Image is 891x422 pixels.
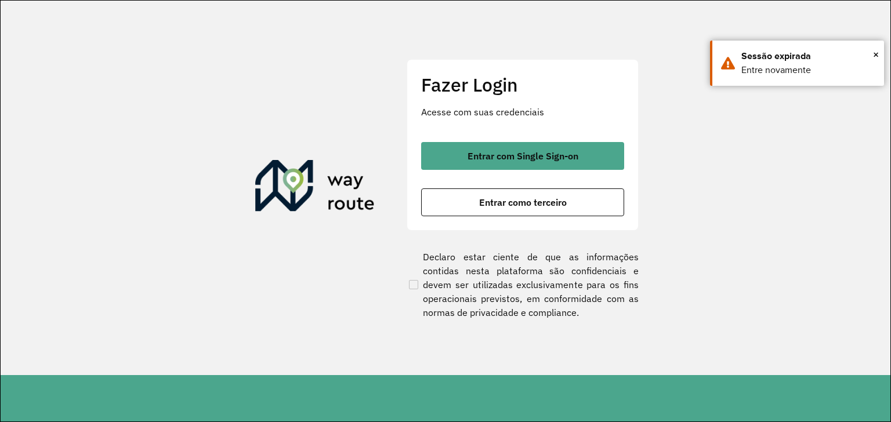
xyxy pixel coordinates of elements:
div: Sessão expirada [741,49,875,63]
label: Declaro estar ciente de que as informações contidas nesta plataforma são confidenciais e devem se... [407,250,639,319]
span: × [873,46,879,63]
span: Entrar com Single Sign-on [468,151,578,161]
img: Roteirizador AmbevTech [255,160,375,216]
button: button [421,188,624,216]
button: Close [873,46,879,63]
div: Entre novamente [741,63,875,77]
h2: Fazer Login [421,74,624,96]
button: button [421,142,624,170]
p: Acesse com suas credenciais [421,105,624,119]
span: Entrar como terceiro [479,198,567,207]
